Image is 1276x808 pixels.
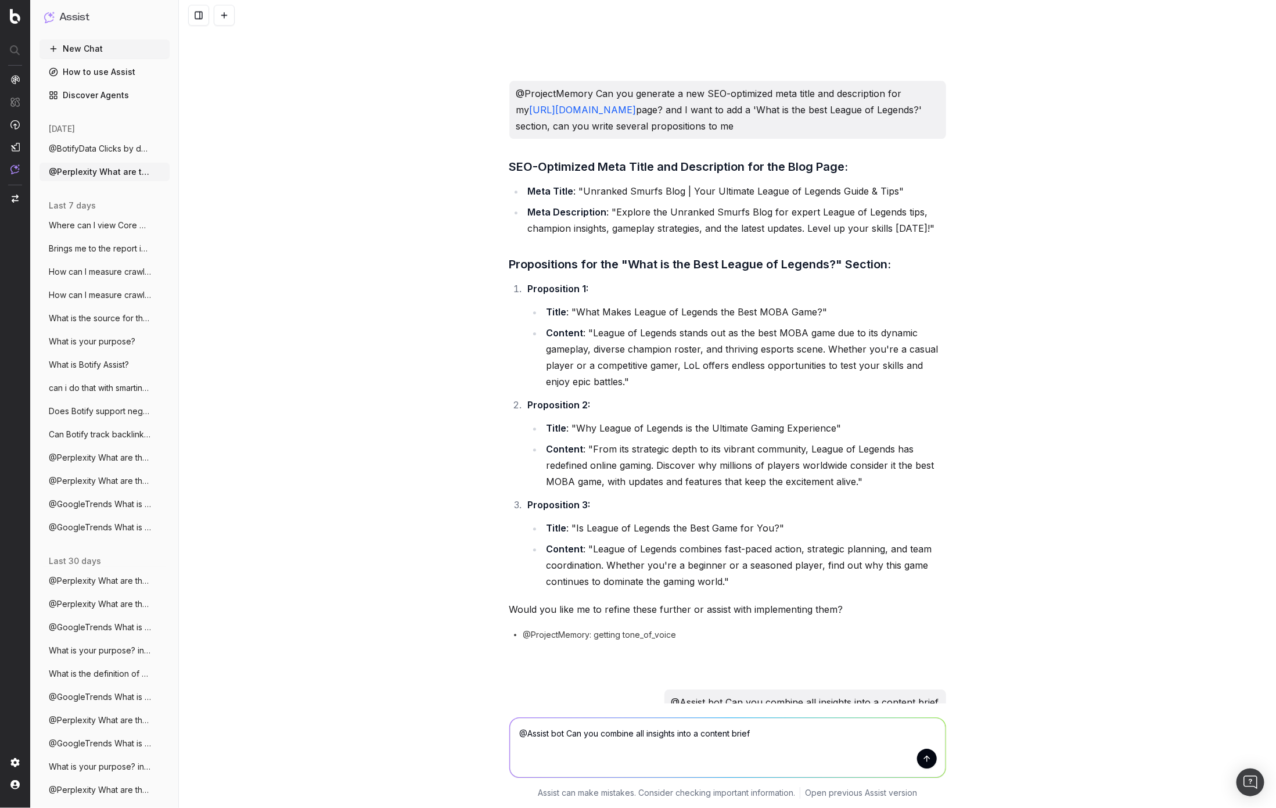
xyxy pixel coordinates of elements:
h1: Assist [59,9,89,26]
span: What is the definition of SEO? in few wo [49,668,151,680]
strong: Title [547,306,567,318]
span: What is Botify Assist? [49,359,129,371]
span: @Perplexity What are the trending topics [49,452,151,464]
span: @Perplexity What are the trending topics [49,575,151,587]
button: Where can I view Core Web Vital scores i [39,216,170,235]
button: @BotifyData Clicks by device from 1st Se [39,139,170,158]
img: Studio [10,142,20,152]
button: What is your purpose? in few words [39,641,170,660]
button: What is your purpose? [39,332,170,351]
strong: Content [547,543,584,555]
img: My account [10,780,20,789]
li: : "Explore the Unranked Smurfs Blog for expert League of Legends tips, champion insights, gamepla... [524,204,946,236]
button: @Perplexity What are the trending topics [39,781,170,799]
span: @Perplexity What are the trending topics [49,475,151,487]
span: @GoogleTrends What is currently trending [49,691,151,703]
button: @GoogleTrends What is currently trending [39,518,170,537]
span: What is your purpose? [49,336,135,347]
a: Open previous Assist version [805,787,917,799]
strong: Content [547,443,584,455]
button: What is Botify Assist? [39,355,170,374]
button: @Perplexity What are the trending topics [39,448,170,467]
button: @Perplexity What are the trending topics [39,472,170,490]
span: last 30 days [49,555,101,567]
span: Brings me to the report in Botify [49,243,151,254]
span: @ProjectMemory: getting tone_of_voice [523,629,677,641]
a: [URL][DOMAIN_NAME] [530,104,637,116]
strong: Title [547,422,567,434]
strong: Meta Description [528,206,607,218]
strong: Meta Title [528,185,574,197]
button: How can I measure crawl budget in Botify [39,286,170,304]
img: Intelligence [10,97,20,107]
span: last 7 days [49,200,96,211]
span: @GoogleTrends What is currently trending [49,622,151,633]
strong: Proposition 3: [528,499,591,511]
button: What is the definition of SEO? in few wo [39,665,170,683]
img: Assist [44,12,55,23]
p: Would you like me to refine these further or assist with implementing them? [509,601,946,617]
span: Where can I view Core Web Vital scores i [49,220,151,231]
img: Setting [10,758,20,767]
li: : "League of Legends combines fast-paced action, strategic planning, and team coordination. Wheth... [543,541,946,590]
h3: SEO-Optimized Meta Title and Description for the Blog Page: [509,157,946,176]
span: @GoogleTrends What is currently trending [49,522,151,533]
span: can i do that with smartindex or indenow [49,382,151,394]
li: : "From its strategic depth to its vibrant community, League of Legends has redefined online gami... [543,441,946,490]
button: @Perplexity What are the trending topics [39,572,170,590]
button: @GoogleTrends What is currently trending [39,495,170,513]
a: Discover Agents [39,86,170,105]
button: Brings me to the report in Botify [39,239,170,258]
span: @GoogleTrends What is currently trending [49,738,151,749]
span: What is your purpose? in few words [49,761,151,773]
button: @GoogleTrends What is currently trending [39,688,170,706]
span: How can I measure crawl budget in Botify [49,266,151,278]
strong: Content [547,327,584,339]
img: Botify logo [10,9,20,24]
strong: Proposition 1: [528,283,589,295]
p: Assist can make mistakes. Consider checking important information. [538,787,795,799]
span: @Perplexity What are the trending topics [49,166,151,178]
button: @GoogleTrends What is currently trending [39,734,170,753]
button: Can Botify track backlinks? [39,425,170,444]
li: : "Unranked Smurfs Blog | Your Ultimate League of Legends Guide & Tips" [524,183,946,199]
button: @Perplexity What are the trending topics [39,163,170,181]
span: @BotifyData Clicks by device from 1st Se [49,143,151,155]
button: @GoogleTrends What is currently trending [39,618,170,637]
img: Analytics [10,75,20,84]
li: : "League of Legends stands out as the best MOBA game due to its dynamic gameplay, diverse champi... [543,325,946,390]
span: Does Botify support negative regex (like [49,405,151,417]
span: @Perplexity What are the trending topics [49,714,151,726]
div: Open Intercom Messenger [1237,769,1264,796]
button: New Chat [39,39,170,58]
button: can i do that with smartindex or indenow [39,379,170,397]
button: What is the source for the @GoogleTrends [39,309,170,328]
img: Switch project [12,195,19,203]
h3: Propositions for the "What is the Best League of Legends?" Section: [509,255,946,274]
span: What is the source for the @GoogleTrends [49,313,151,324]
span: @Perplexity What are the trending topics [49,598,151,610]
span: @Perplexity What are the trending topics [49,784,151,796]
strong: Title [547,522,567,534]
span: How can I measure crawl budget in Botify [49,289,151,301]
li: : "What Makes League of Legends the Best MOBA Game?" [543,304,946,320]
li: : "Is League of Legends the Best Game for You?" [543,520,946,536]
button: How can I measure crawl budget in Botify [39,263,170,281]
p: @ProjectMemory Can you generate a new SEO-optimized meta title and description for my page? and I... [516,85,939,134]
img: Activation [10,120,20,130]
textarea: @Assist bot Can you combine all insights into a content brief [510,718,946,777]
button: @Perplexity What are the trending topics [39,711,170,730]
button: Does Botify support negative regex (like [39,402,170,421]
span: Can Botify track backlinks? [49,429,151,440]
li: : "Why League of Legends is the Ultimate Gaming Experience" [543,420,946,436]
a: How to use Assist [39,63,170,81]
p: @Assist bot Can you combine all insights into a content brief [671,694,939,710]
strong: Proposition 2: [528,399,591,411]
span: [DATE] [49,123,75,135]
button: Assist [44,9,165,26]
span: What is your purpose? in few words [49,645,151,656]
button: @Perplexity What are the trending topics [39,595,170,613]
button: What is your purpose? in few words [39,757,170,776]
img: Assist [10,164,20,174]
span: @GoogleTrends What is currently trending [49,498,151,510]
